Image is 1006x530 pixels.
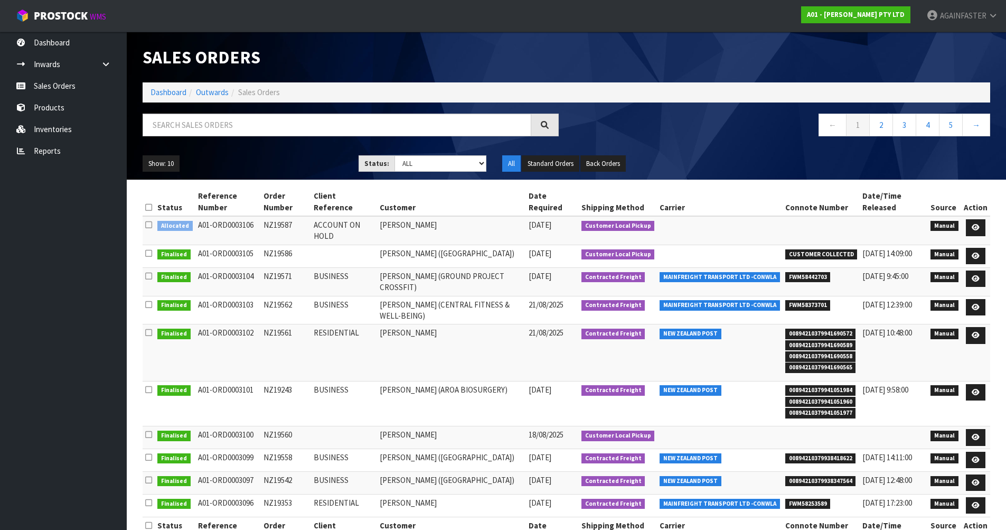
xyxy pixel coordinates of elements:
[311,381,377,426] td: BUSINESS
[785,351,856,362] span: 00894210379941690558
[377,381,526,426] td: [PERSON_NAME] (AROA BIOSURGERY)
[785,476,856,487] span: 00894210379938347564
[785,397,856,407] span: 00894210379941051960
[157,499,191,509] span: Finalised
[529,430,563,440] span: 18/08/2025
[311,494,377,517] td: RESIDENTIAL
[195,296,261,324] td: A01-ORD0003103
[581,499,645,509] span: Contracted Freight
[660,272,780,283] span: MAINFREIGHT TRANSPORT LTD -CONWLA
[819,114,847,136] a: ←
[311,267,377,296] td: BUSINESS
[195,449,261,471] td: A01-ORD0003099
[581,300,645,311] span: Contracted Freight
[157,221,193,231] span: Allocated
[581,453,645,464] span: Contracted Freight
[962,114,990,136] a: →
[529,452,551,462] span: [DATE]
[869,114,893,136] a: 2
[238,87,280,97] span: Sales Orders
[143,155,180,172] button: Show: 10
[377,245,526,267] td: [PERSON_NAME] ([GEOGRAPHIC_DATA])
[502,155,521,172] button: All
[862,300,912,310] span: [DATE] 12:39:00
[930,249,958,260] span: Manual
[16,9,29,22] img: cube-alt.png
[195,471,261,494] td: A01-ORD0003097
[860,188,928,216] th: Date/Time Released
[581,249,655,260] span: Customer Local Pickup
[311,216,377,245] td: ACCOUNT ON HOLD
[930,221,958,231] span: Manual
[930,431,958,441] span: Manual
[261,426,311,449] td: NZ19560
[196,87,229,97] a: Outwards
[311,449,377,471] td: BUSINESS
[939,114,963,136] a: 5
[261,449,311,471] td: NZ19558
[157,385,191,396] span: Finalised
[862,271,908,281] span: [DATE] 9:45:00
[785,249,858,260] span: CUSTOMER COLLECTED
[377,449,526,471] td: [PERSON_NAME] ([GEOGRAPHIC_DATA])
[157,272,191,283] span: Finalised
[261,267,311,296] td: NZ19571
[261,381,311,426] td: NZ19243
[377,324,526,381] td: [PERSON_NAME]
[916,114,939,136] a: 4
[195,267,261,296] td: A01-ORD0003104
[195,245,261,267] td: A01-ORD0003105
[660,329,721,339] span: NEW ZEALAND POST
[526,188,579,216] th: Date Required
[261,494,311,517] td: NZ19353
[581,431,655,441] span: Customer Local Pickup
[261,471,311,494] td: NZ19542
[862,385,908,395] span: [DATE] 9:58:00
[155,188,195,216] th: Status
[928,188,961,216] th: Source
[157,329,191,339] span: Finalised
[785,385,856,396] span: 00894210379941051984
[961,188,990,216] th: Action
[90,12,106,22] small: WMS
[930,329,958,339] span: Manual
[785,272,831,283] span: FWM58442703
[580,155,626,172] button: Back Orders
[930,499,958,509] span: Manual
[529,328,563,338] span: 21/08/2025
[785,300,831,311] span: FWM58373701
[581,272,645,283] span: Contracted Freight
[807,10,905,19] strong: A01 - [PERSON_NAME] PTY LTD
[862,452,912,462] span: [DATE] 14:11:00
[195,426,261,449] td: A01-ORD0003100
[364,159,389,168] strong: Status:
[785,329,856,339] span: 00894210379941690572
[157,300,191,311] span: Finalised
[143,114,531,136] input: Search sales orders
[862,248,912,258] span: [DATE] 14:09:00
[660,499,780,509] span: MAINFREIGHT TRANSPORT LTD -CONWLA
[195,188,261,216] th: Reference Number
[785,408,856,419] span: 00894210379941051977
[157,453,191,464] span: Finalised
[575,114,991,140] nav: Page navigation
[785,362,856,373] span: 00894210379941690565
[157,476,191,487] span: Finalised
[785,340,856,351] span: 00894210379941690589
[660,476,721,487] span: NEW ZEALAND POST
[34,9,88,23] span: ProStock
[195,494,261,517] td: A01-ORD0003096
[581,476,645,487] span: Contracted Freight
[311,296,377,324] td: BUSINESS
[529,248,551,258] span: [DATE]
[660,453,721,464] span: NEW ZEALAND POST
[930,453,958,464] span: Manual
[785,499,831,509] span: FWM58253589
[377,216,526,245] td: [PERSON_NAME]
[529,271,551,281] span: [DATE]
[377,494,526,517] td: [PERSON_NAME]
[522,155,579,172] button: Standard Orders
[261,216,311,245] td: NZ19587
[660,300,780,311] span: MAINFREIGHT TRANSPORT LTD -CONWLA
[892,114,916,136] a: 3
